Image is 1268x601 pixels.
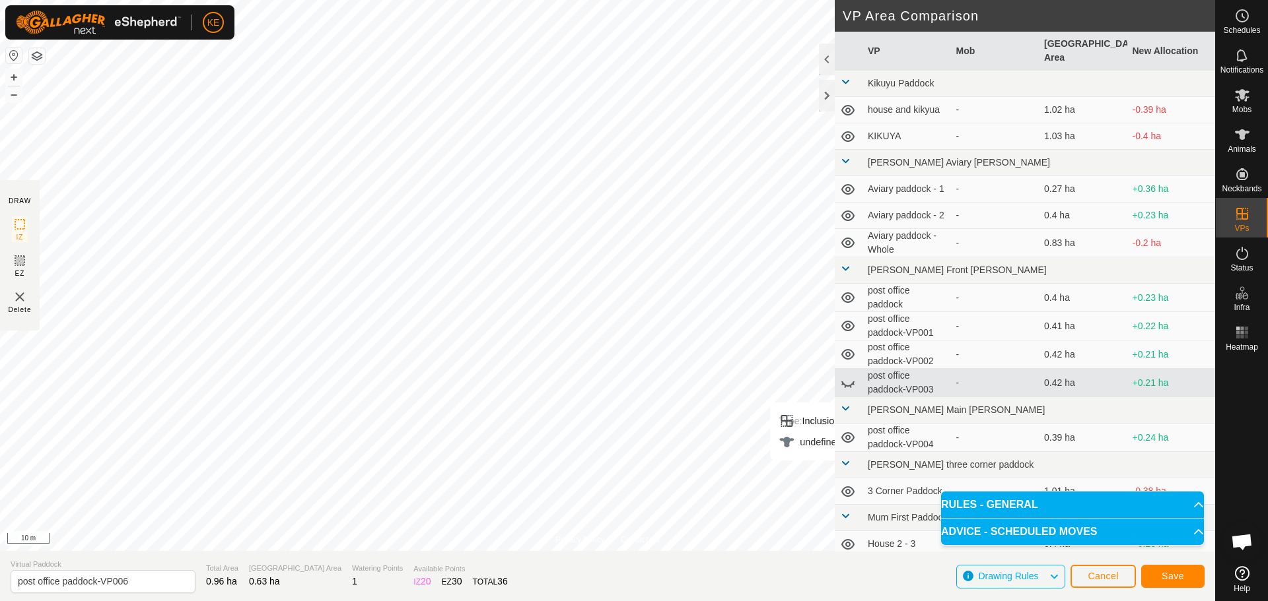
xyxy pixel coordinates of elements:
[843,8,1215,24] h2: VP Area Comparison
[956,182,1034,196] div: -
[863,340,951,369] td: post office paddock-VP002
[29,48,45,64] button: Map Layers
[1039,312,1127,340] td: 0.41 ha
[868,404,1045,415] span: [PERSON_NAME] Main [PERSON_NAME]
[1039,123,1127,150] td: 1.03 ha
[956,484,1034,498] div: -
[868,459,1034,470] span: [PERSON_NAME] three corner paddock
[868,157,1050,168] span: [PERSON_NAME] Aviary [PERSON_NAME]
[941,526,1097,537] span: ADVICE - SCHEDULED MOVES
[863,424,951,452] td: post office paddock-VP004
[497,576,508,586] span: 36
[941,491,1204,518] p-accordion-header: RULES - GENERAL
[956,291,1034,305] div: -
[249,563,341,574] span: [GEOGRAPHIC_DATA] Area
[1127,32,1216,71] th: New Allocation
[868,265,1047,275] span: [PERSON_NAME] Front [PERSON_NAME]
[1039,97,1127,123] td: 1.02 ha
[1039,176,1127,203] td: 0.27 ha
[863,123,951,150] td: KIKUYA
[1127,312,1216,340] td: +0.22 ha
[1127,424,1216,452] td: +0.24 ha
[956,376,1034,390] div: -
[442,575,462,588] div: EZ
[207,16,220,30] span: KE
[1127,176,1216,203] td: +0.36 ha
[1226,343,1258,351] span: Heatmap
[863,203,951,229] td: Aviary paddock - 2
[956,208,1034,222] div: -
[1234,585,1250,592] span: Help
[1039,284,1127,312] td: 0.4 ha
[1127,229,1216,257] td: -0.2 ha
[1216,561,1268,598] a: Help
[1141,565,1205,588] button: Save
[1127,340,1216,369] td: +0.21 ha
[863,369,951,397] td: post office paddock-VP003
[11,559,195,570] span: Virtual Paddock
[1071,565,1136,588] button: Cancel
[1127,97,1216,123] td: -0.39 ha
[863,531,951,557] td: House 2 - 3
[868,78,934,88] span: Kikuyu Paddock
[978,571,1038,581] span: Drawing Rules
[1223,26,1260,34] span: Schedules
[1127,284,1216,312] td: +0.23 ha
[12,289,28,305] img: VP
[1127,123,1216,150] td: -0.4 ha
[956,236,1034,250] div: -
[473,575,508,588] div: TOTAL
[352,576,357,586] span: 1
[1234,224,1249,232] span: VPs
[452,576,462,586] span: 30
[779,434,872,450] div: undefined Animal
[1088,571,1119,581] span: Cancel
[863,176,951,203] td: Aviary paddock - 1
[1127,478,1216,505] td: -0.38 ha
[421,576,431,586] span: 20
[1127,369,1216,397] td: +0.21 ha
[1220,66,1263,74] span: Notifications
[1222,522,1262,561] a: Open chat
[941,499,1038,510] span: RULES - GENERAL
[956,348,1034,362] div: -
[16,11,181,34] img: Gallagher Logo
[1162,571,1184,581] span: Save
[1230,264,1253,272] span: Status
[413,563,507,575] span: Available Points
[956,103,1034,117] div: -
[863,97,951,123] td: house and kikyua
[863,312,951,340] td: post office paddock-VP001
[1039,424,1127,452] td: 0.39 ha
[863,229,951,257] td: Aviary paddock - Whole
[1232,106,1251,113] span: Mobs
[9,305,32,315] span: Delete
[249,576,280,586] span: 0.63 ha
[17,232,24,242] span: IZ
[1222,185,1261,193] span: Neckbands
[352,563,403,574] span: Watering Points
[1039,32,1127,71] th: [GEOGRAPHIC_DATA] Area
[951,32,1039,71] th: Mob
[206,576,237,586] span: 0.96 ha
[206,563,238,574] span: Total Area
[956,431,1034,445] div: -
[555,534,605,546] a: Privacy Policy
[9,196,31,206] div: DRAW
[863,284,951,312] td: post office paddock
[941,519,1204,545] p-accordion-header: ADVICE - SCHEDULED MOVES
[15,269,25,278] span: EZ
[413,575,431,588] div: IZ
[956,319,1034,333] div: -
[1234,303,1250,311] span: Infra
[6,86,22,102] button: –
[6,47,22,63] button: Reset Map
[956,129,1034,143] div: -
[868,512,948,522] span: Mum First Paddock
[1039,229,1127,257] td: 0.83 ha
[1039,340,1127,369] td: 0.42 ha
[863,478,951,505] td: 3 Corner Paddock
[1228,145,1256,153] span: Animals
[1127,203,1216,229] td: +0.23 ha
[1039,203,1127,229] td: 0.4 ha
